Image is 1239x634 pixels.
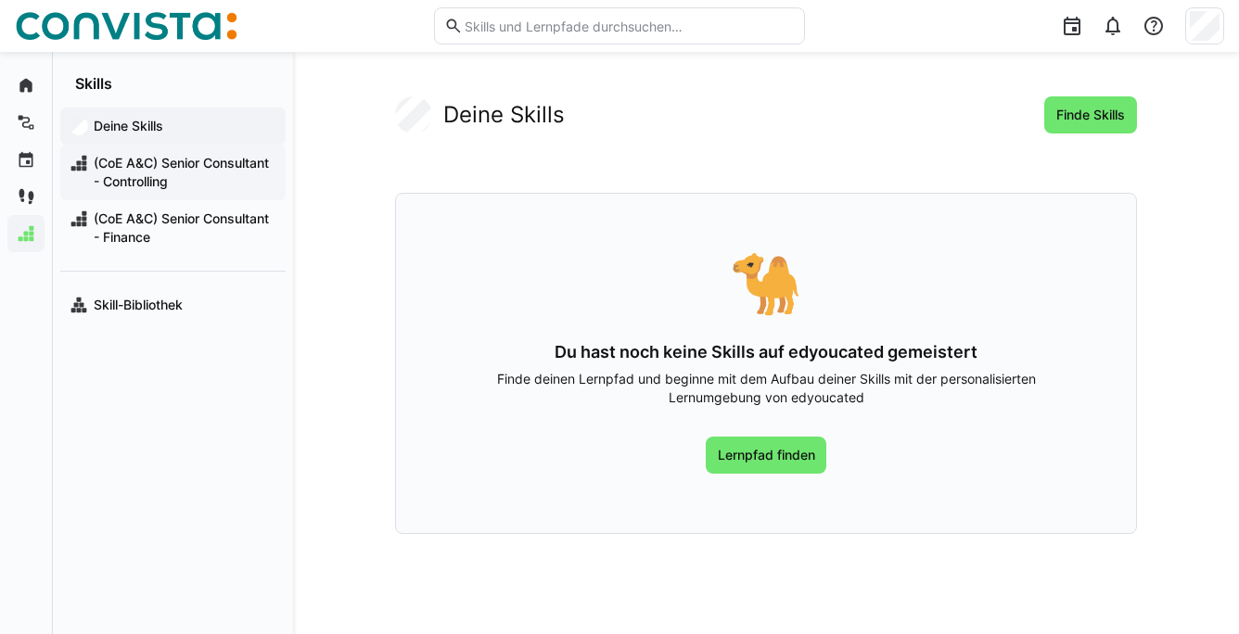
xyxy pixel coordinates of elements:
[443,101,565,129] h2: Deine Skills
[455,370,1077,407] p: Finde deinen Lernpfad und beginne mit dem Aufbau deiner Skills mit der personalisierten Lernumgeb...
[1054,106,1128,124] span: Finde Skills
[463,18,795,34] input: Skills und Lernpfade durchsuchen…
[91,209,276,247] span: (CoE A&C) Senior Consultant - Finance
[91,154,276,191] span: (CoE A&C) Senior Consultant - Controlling
[455,342,1077,362] h3: Du hast noch keine Skills auf edyoucated gemeistert
[1044,96,1137,133] button: Finde Skills
[455,253,1077,312] div: 🐪
[706,437,827,474] a: Lernpfad finden
[715,446,818,464] span: Lernpfad finden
